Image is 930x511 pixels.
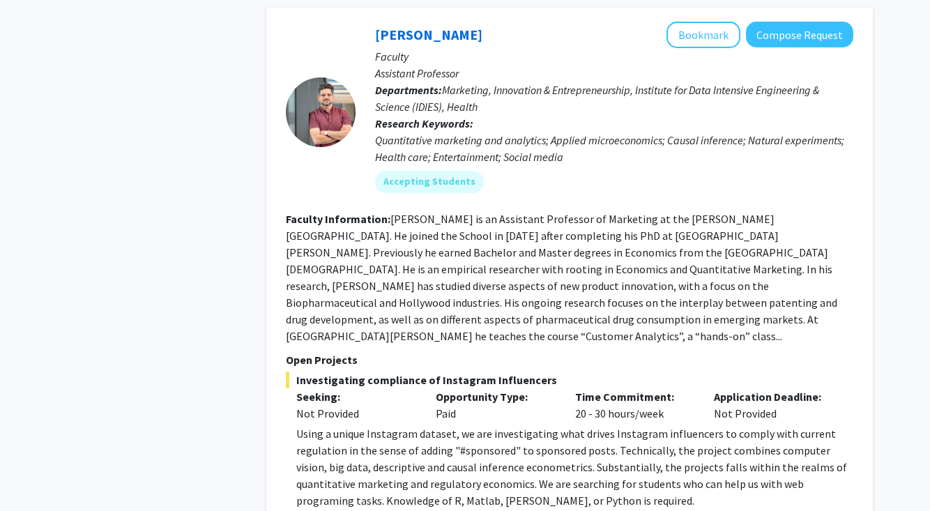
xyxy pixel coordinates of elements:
[286,212,390,226] b: Faculty Information:
[666,22,740,48] button: Add Manuel Hermosilla to Bookmarks
[375,83,442,97] b: Departments:
[10,448,59,501] iframe: Chat
[575,388,694,405] p: Time Commitment:
[375,65,853,82] p: Assistant Professor
[375,83,819,114] span: Marketing, Innovation & Entrepreneurship, Institute for Data Intensive Engineering & Science (IDI...
[565,388,704,422] div: 20 - 30 hours/week
[375,26,482,43] a: [PERSON_NAME]
[286,372,853,388] span: Investigating compliance of Instagram Influencers
[436,388,554,405] p: Opportunity Type:
[375,116,473,130] b: Research Keywords:
[296,388,415,405] p: Seeking:
[375,171,484,193] mat-chip: Accepting Students
[703,388,843,422] div: Not Provided
[296,405,415,422] div: Not Provided
[375,132,853,165] div: Quantitative marketing and analytics; Applied microeconomics; Causal inference; Natural experimen...
[746,22,853,47] button: Compose Request to Manuel Hermosilla
[714,388,832,405] p: Application Deadline:
[425,388,565,422] div: Paid
[296,425,853,509] div: Using a unique Instagram dataset, we are investigating what drives Instagram influencers to compl...
[375,48,853,65] p: Faculty
[286,212,837,343] fg-read-more: [PERSON_NAME] is an Assistant Professor of Marketing at the [PERSON_NAME][GEOGRAPHIC_DATA]. He jo...
[286,351,853,368] p: Open Projects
